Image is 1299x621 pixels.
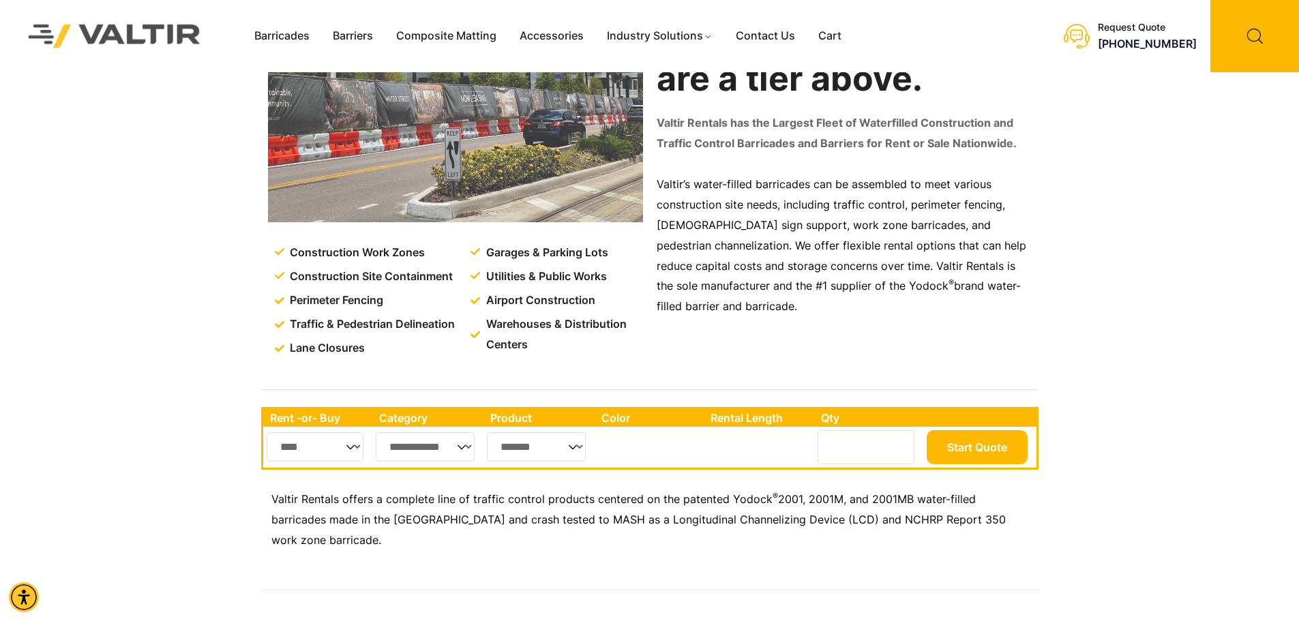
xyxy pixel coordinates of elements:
th: Color [595,409,704,427]
select: Single select [267,432,364,461]
span: Airport Construction [483,290,595,311]
a: Barricades [243,26,321,46]
a: Barriers [321,26,385,46]
a: Composite Matting [385,26,508,46]
a: Industry Solutions [595,26,724,46]
span: Perimeter Fencing [286,290,383,311]
p: Valtir’s water-filled barricades can be assembled to meet various construction site needs, includ... [657,175,1032,317]
span: Traffic & Pedestrian Delineation [286,314,455,335]
span: Utilities & Public Works [483,267,607,287]
th: Rent -or- Buy [263,409,372,427]
button: Start Quote [927,430,1028,464]
div: Request Quote [1098,22,1197,33]
span: Valtir Rentals offers a complete line of traffic control products centered on the patented Yodock [271,492,773,506]
input: Number [818,430,914,464]
select: Single select [487,432,586,461]
span: 2001, 2001M, and 2001MB water-filled barricades made in the [GEOGRAPHIC_DATA] and crash tested to... [271,492,1006,547]
div: Accessibility Menu [9,582,39,612]
th: Category [372,409,484,427]
span: Garages & Parking Lots [483,243,608,263]
a: call (888) 496-3625 [1098,37,1197,50]
th: Product [483,409,595,427]
img: Valtir Rentals [10,6,219,65]
span: Construction Site Containment [286,267,453,287]
select: Single select [376,432,475,461]
sup: ® [949,277,954,288]
span: Warehouses & Distribution Centers [483,314,646,355]
span: Lane Closures [286,338,365,359]
a: Accessories [508,26,595,46]
sup: ® [773,491,778,501]
h2: Expert solutions that are a tier above. [657,22,1032,97]
span: Construction Work Zones [286,243,425,263]
p: Valtir Rentals has the Largest Fleet of Waterfilled Construction and Traffic Control Barricades a... [657,113,1032,154]
th: Rental Length [704,409,814,427]
a: Contact Us [724,26,807,46]
th: Qty [814,409,923,427]
a: Cart [807,26,853,46]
